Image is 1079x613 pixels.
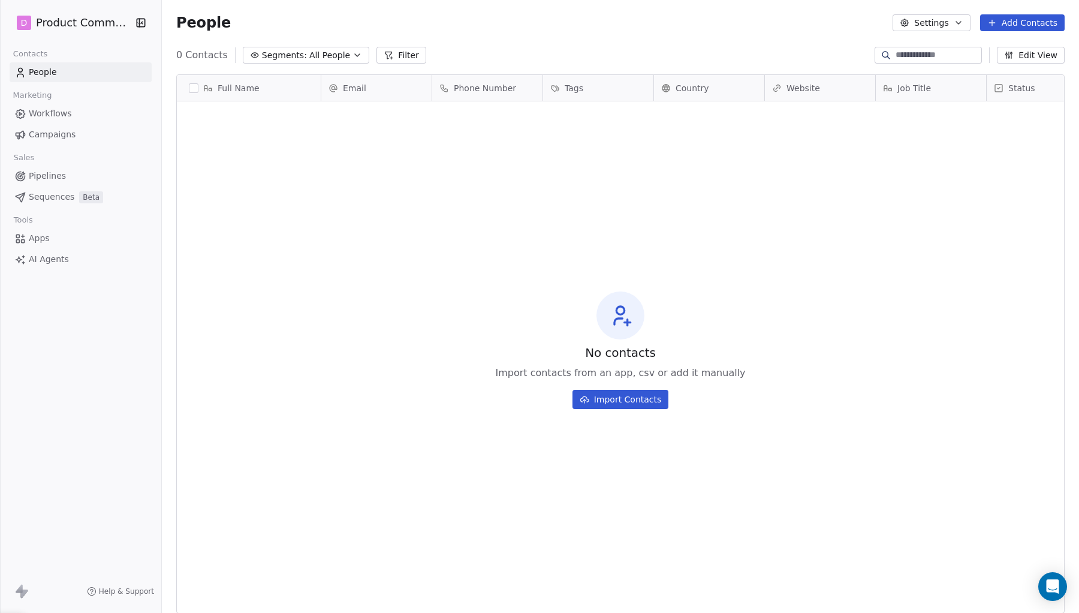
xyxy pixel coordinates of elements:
span: Help & Support [99,587,154,596]
a: Import Contacts [572,385,669,409]
a: Pipelines [10,166,152,186]
a: Help & Support [87,587,154,596]
button: Import Contacts [572,390,669,409]
span: D [21,17,28,29]
span: Campaigns [29,128,76,141]
div: Full Name [177,75,321,101]
span: 0 Contacts [176,48,228,62]
div: grid [177,101,321,585]
span: Product Community [36,15,132,31]
div: Country [654,75,764,101]
button: Edit View [997,47,1065,64]
span: Full Name [218,82,260,94]
span: Beta [79,191,103,203]
div: Open Intercom Messenger [1038,572,1067,601]
a: People [10,62,152,82]
a: Apps [10,229,152,248]
span: People [176,14,231,32]
span: Phone Number [454,82,516,94]
span: Sequences [29,191,74,203]
span: Tags [565,82,583,94]
button: Settings [893,14,970,31]
a: Workflows [10,104,152,124]
span: Contacts [8,45,53,63]
span: People [29,66,57,79]
a: AI Agents [10,250,152,269]
button: DProduct Community [14,13,128,33]
span: Job Title [897,82,931,94]
div: Email [321,75,432,101]
button: Filter [376,47,426,64]
div: Phone Number [432,75,542,101]
a: SequencesBeta [10,187,152,207]
span: AI Agents [29,253,69,266]
div: Job Title [876,75,986,101]
span: Segments: [262,49,307,62]
span: Website [786,82,820,94]
span: Sales [8,149,40,167]
span: Status [1008,82,1035,94]
span: Tools [8,211,38,229]
span: No contacts [585,344,656,361]
span: Pipelines [29,170,66,182]
a: Campaigns [10,125,152,145]
span: Country [676,82,709,94]
span: Import contacts from an app, csv or add it manually [495,366,745,380]
span: Email [343,82,366,94]
span: Workflows [29,107,72,120]
button: Add Contacts [980,14,1065,31]
div: Website [765,75,875,101]
span: All People [309,49,350,62]
div: Tags [543,75,653,101]
span: Apps [29,232,50,245]
span: Marketing [8,86,57,104]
